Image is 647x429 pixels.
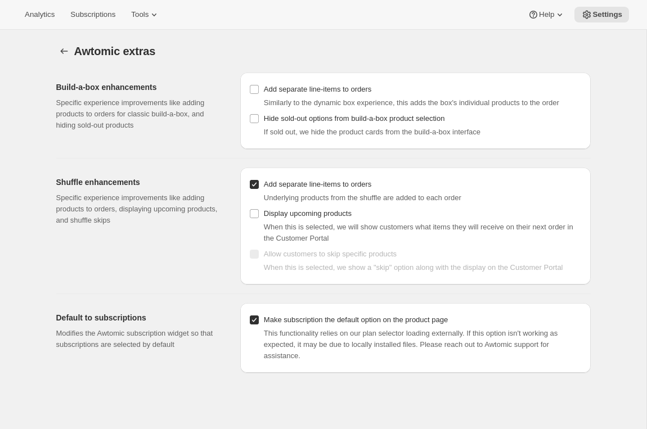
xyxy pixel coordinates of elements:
span: Analytics [25,10,55,19]
button: Settings [56,43,72,59]
span: This functionality relies on our plan selector loading externally. If this option isn't working a... [264,329,558,360]
p: Specific experience improvements like adding products to orders, displaying upcoming products, an... [56,192,222,226]
span: Make subscription the default option on the product page [264,315,448,324]
span: Help [539,10,554,19]
span: Similarly to the dynamic box experience, this adds the box's individual products to the order [264,98,559,107]
p: Specific experience improvements like adding products to orders for classic build-a-box, and hidi... [56,97,222,131]
span: Add separate line-items to orders [264,85,371,93]
button: Help [521,7,572,22]
h2: Shuffle enhancements [56,177,222,188]
span: If sold out, we hide the product cards from the build-a-box interface [264,128,480,136]
button: Settings [574,7,629,22]
span: Underlying products from the shuffle are added to each order [264,193,461,202]
span: Awtomic extras [74,45,156,57]
h2: Default to subscriptions [56,312,222,323]
span: When this is selected, we will show customers what items they will receive on their next order in... [264,223,573,242]
span: Add separate line-items to orders [264,180,371,188]
span: Subscriptions [70,10,115,19]
span: When this is selected, we show a "skip" option along with the display on the Customer Portal [264,263,563,272]
span: Settings [592,10,622,19]
h2: Build-a-box enhancements [56,82,222,93]
span: Display upcoming products [264,209,352,218]
span: Hide sold-out options from build-a-box product selection [264,114,445,123]
span: Tools [131,10,149,19]
button: Analytics [18,7,61,22]
button: Subscriptions [64,7,122,22]
button: Tools [124,7,167,22]
p: Modifies the Awtomic subscription widget so that subscriptions are selected by default [56,328,222,350]
span: Allow customers to skip specific products [264,250,397,258]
